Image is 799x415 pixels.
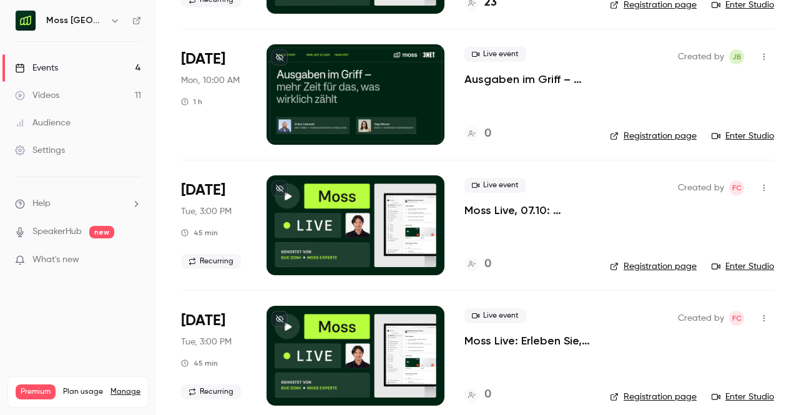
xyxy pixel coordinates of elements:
[181,228,218,238] div: 45 min
[32,197,51,210] span: Help
[181,49,225,69] span: [DATE]
[464,256,491,273] a: 0
[32,253,79,266] span: What's new
[484,386,491,403] h4: 0
[181,44,247,144] div: Sep 22 Mon, 10:00 AM (Europe/Berlin)
[678,311,724,326] span: Created by
[181,358,218,368] div: 45 min
[464,178,526,193] span: Live event
[15,117,71,129] div: Audience
[181,306,247,406] div: Nov 4 Tue, 3:00 PM (Europe/Berlin)
[610,260,697,273] a: Registration page
[712,391,774,403] a: Enter Studio
[16,11,36,31] img: Moss Deutschland
[181,175,247,275] div: Oct 7 Tue, 3:00 PM (Europe/Berlin)
[464,47,526,62] span: Live event
[732,311,742,326] span: FC
[610,391,697,403] a: Registration page
[181,336,232,348] span: Tue, 3:00 PM
[712,130,774,142] a: Enter Studio
[181,97,202,107] div: 1 h
[729,49,744,64] span: Jara Bockx
[729,311,744,326] span: Felicity Cator
[464,203,590,218] a: Moss Live, 07.10: Erleben Sie, wie Moss Ausgabenmanagement automatisiert
[16,384,56,399] span: Premium
[15,197,141,210] li: help-dropdown-opener
[484,125,491,142] h4: 0
[464,72,590,87] a: Ausgaben im Griff – mehr Zeit für das, was wirklich zählt
[181,205,232,218] span: Tue, 3:00 PM
[181,254,241,269] span: Recurring
[678,180,724,195] span: Created by
[181,74,240,87] span: Mon, 10:00 AM
[89,226,114,238] span: new
[110,387,140,397] a: Manage
[610,130,697,142] a: Registration page
[181,180,225,200] span: [DATE]
[732,49,742,64] span: JB
[46,14,105,27] h6: Moss [GEOGRAPHIC_DATA]
[464,333,590,348] a: Moss Live: Erleben Sie, wie Moss Ausgabenmanagement automatisiert
[678,49,724,64] span: Created by
[181,384,241,399] span: Recurring
[712,260,774,273] a: Enter Studio
[464,125,491,142] a: 0
[484,256,491,273] h4: 0
[464,308,526,323] span: Live event
[181,311,225,331] span: [DATE]
[729,180,744,195] span: Felicity Cator
[32,225,82,238] a: SpeakerHub
[15,62,58,74] div: Events
[732,180,742,195] span: FC
[464,386,491,403] a: 0
[15,144,65,157] div: Settings
[15,89,59,102] div: Videos
[63,387,103,397] span: Plan usage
